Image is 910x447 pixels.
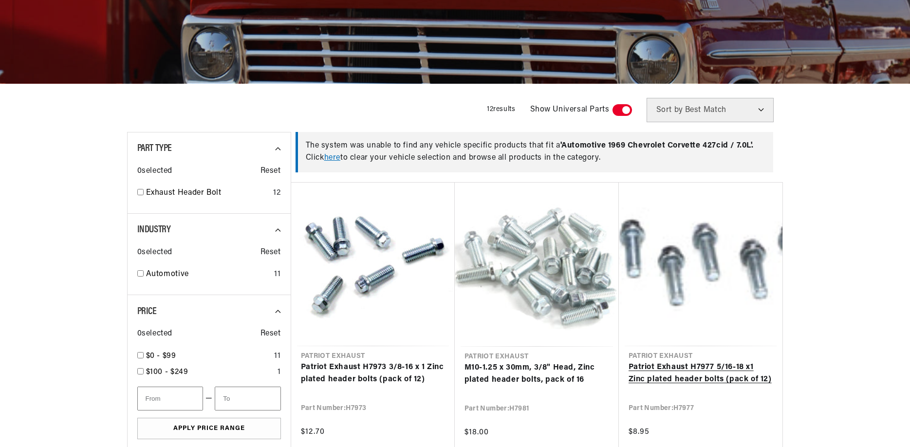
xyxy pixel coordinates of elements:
span: ' Automotive 1969 Chevrolet Corvette 427cid / 7.0L '. [560,142,754,149]
span: 0 selected [137,328,172,340]
a: Patriot Exhaust H7973 3/8-16 x 1 Zinc plated header bolts (pack of 12) [301,361,445,386]
span: $0 - $99 [146,352,176,360]
span: Part Type [137,144,172,153]
span: Industry [137,225,171,235]
div: 12 [273,187,280,200]
span: Price [137,307,157,317]
a: here [324,154,340,162]
span: 12 results [487,106,515,113]
a: M10-1.25 x 30mm, 3/8" Head, Zinc plated header bolts, pack of 16 [464,362,609,387]
button: Apply Price Range [137,418,281,440]
div: 11 [274,268,280,281]
div: The system was unable to find any vehicle specific products that fit a Click to clear your vehicl... [296,132,773,172]
a: Patriot Exhaust H7977 5/16-18 x1 Zinc plated header bolts (pack of 12) [629,361,773,386]
span: Reset [260,246,281,259]
div: 1 [278,366,281,379]
span: 0 selected [137,165,172,178]
span: Reset [260,328,281,340]
select: Sort by [647,98,774,122]
a: Exhaust Header Bolt [146,187,270,200]
input: To [215,387,280,410]
span: — [205,392,213,405]
span: $100 - $249 [146,368,188,376]
input: From [137,387,203,410]
span: Reset [260,165,281,178]
div: 11 [274,350,280,363]
a: Automotive [146,268,271,281]
span: Sort by [656,106,683,114]
span: Show Universal Parts [530,104,610,116]
span: 0 selected [137,246,172,259]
